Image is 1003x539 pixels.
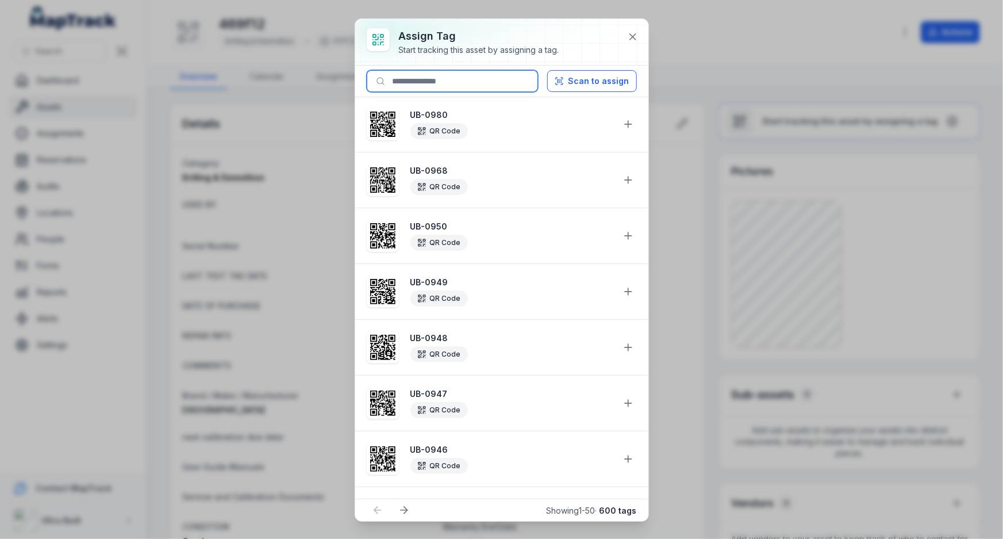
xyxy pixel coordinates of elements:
strong: UB-0947 [410,388,613,400]
div: QR Code [410,235,468,251]
button: Scan to assign [547,70,637,92]
strong: UB-0948 [410,332,613,344]
strong: UB-0980 [410,109,613,121]
div: QR Code [410,290,468,307]
div: QR Code [410,346,468,362]
strong: UB-0950 [410,221,613,232]
div: QR Code [410,179,468,195]
span: Showing 1 - 50 · [547,506,637,515]
strong: UB-0949 [410,277,613,288]
h3: Assign tag [399,28,559,44]
div: Start tracking this asset by assigning a tag. [399,44,559,56]
strong: UB-0946 [410,444,613,456]
div: QR Code [410,123,468,139]
div: QR Code [410,458,468,474]
strong: UB-0968 [410,165,613,177]
div: QR Code [410,402,468,418]
strong: 600 tags [600,506,637,515]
